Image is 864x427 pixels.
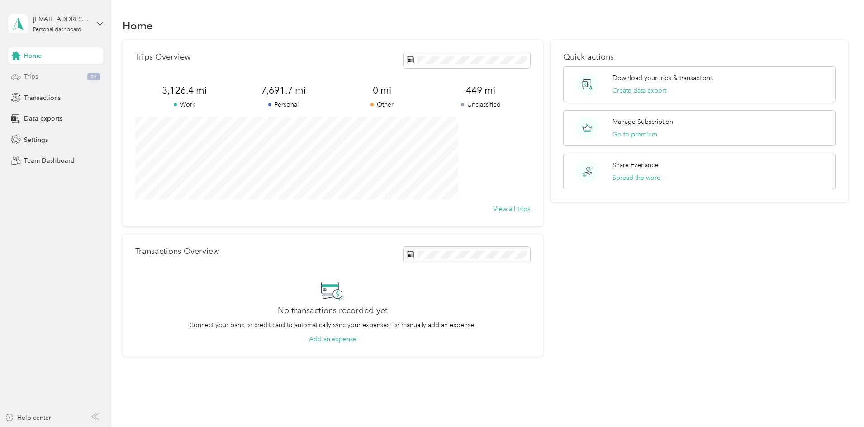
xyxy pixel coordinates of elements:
[135,247,219,256] p: Transactions Overview
[332,100,431,109] p: Other
[189,320,476,330] p: Connect your bank or credit card to automatically sync your expenses, or manually add an expense.
[24,114,62,123] span: Data exports
[612,86,666,95] button: Create data export
[612,117,673,127] p: Manage Subscription
[123,21,153,30] h1: Home
[563,52,836,62] p: Quick actions
[87,73,100,81] span: 64
[24,93,61,103] span: Transactions
[24,51,42,61] span: Home
[234,84,332,97] span: 7,691.7 mi
[309,334,356,344] button: Add an expense
[234,100,332,109] p: Personal
[813,376,864,427] iframe: Everlance-gr Chat Button Frame
[612,130,657,139] button: Go to premium
[24,156,75,165] span: Team Dashboard
[278,306,388,315] h2: No transactions recorded yet
[493,204,530,214] button: View all trips
[135,100,234,109] p: Work
[24,135,48,145] span: Settings
[612,173,661,183] button: Spread the word
[135,52,190,62] p: Trips Overview
[135,84,234,97] span: 3,126.4 mi
[612,73,713,83] p: Download your trips & transactions
[431,84,530,97] span: 449 mi
[332,84,431,97] span: 0 mi
[33,27,81,33] div: Personal dashboard
[33,14,90,24] div: [EMAIL_ADDRESS][DOMAIN_NAME]
[612,160,658,170] p: Share Everlance
[431,100,530,109] p: Unclassified
[5,413,51,422] button: Help center
[24,72,38,81] span: Trips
